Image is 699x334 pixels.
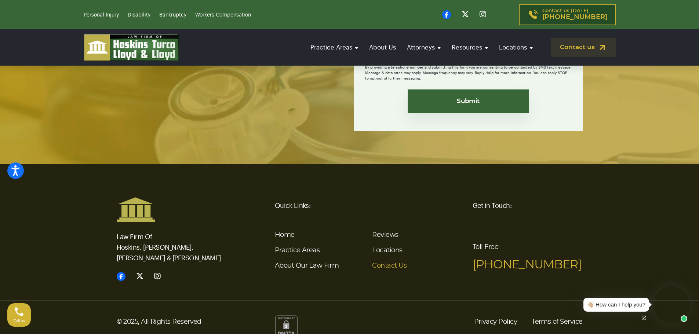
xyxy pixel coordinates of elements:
[365,60,572,81] div: By providing a telephone number and submitting this form you are consenting to be contacted by SM...
[408,89,529,113] input: Submit
[117,315,266,329] p: © 2025, All Rights Reserved
[275,197,464,214] h6: Quick Links:
[372,247,402,254] a: Locations
[474,315,517,329] a: Privacy Policy
[636,310,652,326] a: Open chat
[159,12,186,18] a: Bankruptcy
[532,315,582,329] a: Terms of Service
[84,12,119,18] a: Personal Injury
[495,37,536,58] a: Locations
[117,197,155,223] img: Hoskins and Turco Logo
[519,4,616,25] a: Contact us [DATE][PHONE_NUMBER]
[551,38,616,57] a: Contact us
[473,197,583,214] h6: Get in Touch:
[307,37,362,58] a: Practice Areas
[542,8,607,21] p: Contact us [DATE]
[403,37,444,58] a: Attorneys
[372,232,398,238] a: Reviews
[128,12,150,18] a: Disability
[365,37,400,58] a: About Us
[195,12,251,18] a: Workers Compensation
[448,37,492,58] a: Resources
[275,232,295,238] a: Home
[117,223,227,264] p: Law Firm Of Hoskins, [PERSON_NAME], [PERSON_NAME] & [PERSON_NAME]
[473,238,583,274] p: Toll Free:
[84,34,179,61] img: logo
[275,263,339,269] a: About Our Law Firm
[275,323,298,329] a: Content Protection by DMCA.com
[275,247,320,254] a: Practice Areas
[372,263,407,269] a: Contact Us
[587,301,645,309] div: 👋🏼 How can I help you?
[14,319,25,323] span: Call us
[542,14,607,21] span: [PHONE_NUMBER]
[473,259,582,271] a: [PHONE_NUMBER]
